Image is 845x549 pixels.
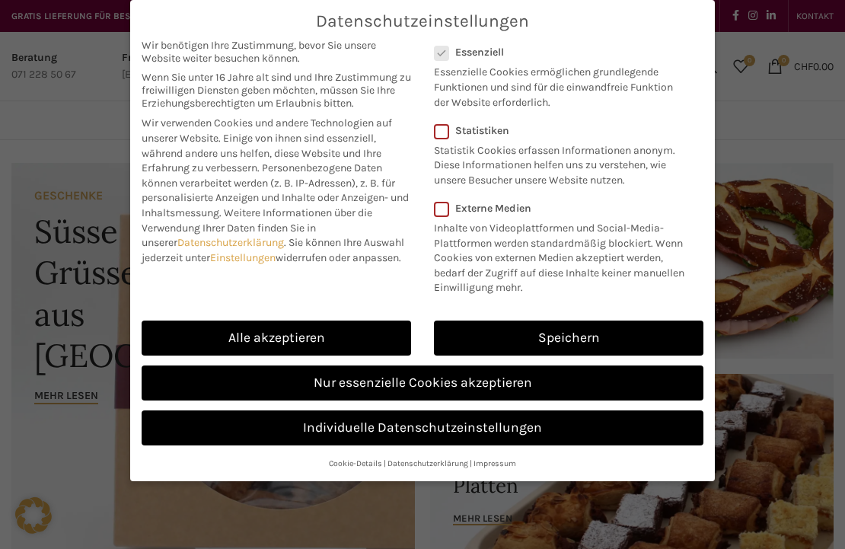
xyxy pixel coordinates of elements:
label: Statistiken [434,124,684,137]
span: Wir verwenden Cookies und andere Technologien auf unserer Website. Einige von ihnen sind essenzie... [142,117,392,174]
p: Statistik Cookies erfassen Informationen anonym. Diese Informationen helfen uns zu verstehen, wie... [434,137,684,188]
a: Cookie-Details [329,458,382,468]
a: Individuelle Datenschutzeinstellungen [142,410,703,445]
label: Externe Medien [434,202,694,215]
span: Weitere Informationen über die Verwendung Ihrer Daten finden Sie in unserer . [142,206,372,249]
a: Impressum [474,458,516,468]
span: Sie können Ihre Auswahl jederzeit unter widerrufen oder anpassen. [142,236,404,264]
span: Datenschutzeinstellungen [316,11,529,31]
a: Nur essenzielle Cookies akzeptieren [142,365,703,401]
span: Wenn Sie unter 16 Jahre alt sind und Ihre Zustimmung zu freiwilligen Diensten geben möchten, müss... [142,71,411,110]
a: Speichern [434,321,703,356]
p: Essenzielle Cookies ermöglichen grundlegende Funktionen und sind für die einwandfreie Funktion de... [434,59,684,110]
label: Essenziell [434,46,684,59]
p: Inhalte von Videoplattformen und Social-Media-Plattformen werden standardmäßig blockiert. Wenn Co... [434,215,694,295]
span: Personenbezogene Daten können verarbeitet werden (z. B. IP-Adressen), z. B. für personalisierte A... [142,161,409,219]
a: Alle akzeptieren [142,321,411,356]
span: Wir benötigen Ihre Zustimmung, bevor Sie unsere Website weiter besuchen können. [142,39,411,65]
a: Einstellungen [210,251,276,264]
a: Datenschutzerklärung [177,236,284,249]
a: Datenschutzerklärung [387,458,468,468]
